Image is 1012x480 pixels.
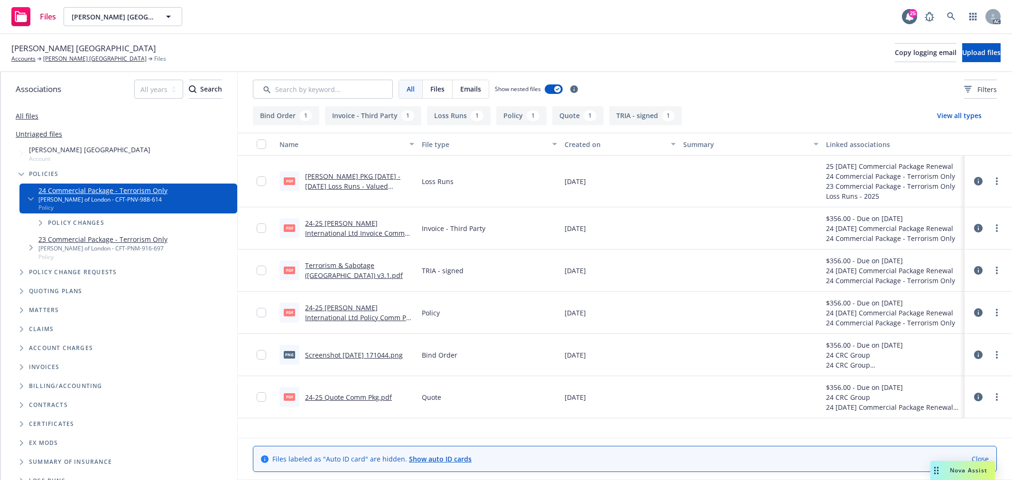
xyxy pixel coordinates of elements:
[305,172,400,201] a: [PERSON_NAME] PKG [DATE] - [DATE] Loss Runs - Valued [DATE].pdf
[826,223,955,233] div: 24 [DATE] Commercial Package Renewal
[38,244,167,252] div: [PERSON_NAME] of London - CFT-PNM-916-697
[826,318,955,328] div: 24 Commercial Package - Terrorism Only
[422,350,457,360] span: Bind Order
[284,267,295,274] span: pdf
[991,307,1003,318] a: more
[584,111,596,121] div: 1
[826,350,961,360] div: 24 CRC Group
[565,266,586,276] span: [DATE]
[16,83,61,95] span: Associations
[826,139,961,149] div: Linked associations
[284,393,295,400] span: pdf
[930,461,995,480] button: Nova Assist
[257,350,266,360] input: Toggle Row Selected
[826,392,961,402] div: 24 CRC Group
[29,383,102,389] span: Billing/Accounting
[826,340,961,350] div: $356.00 - Due on [DATE]
[29,155,150,163] span: Account
[991,265,1003,276] a: more
[29,440,58,446] span: Ex Mods
[38,195,167,203] div: [PERSON_NAME] of London - CFT-PNV-988-614
[895,43,956,62] button: Copy logging email
[826,276,955,286] div: 24 Commercial Package - Terrorism Only
[964,84,997,94] span: Filters
[920,7,939,26] a: Report a Bug
[496,106,547,125] button: Policy
[305,351,403,360] a: Screenshot [DATE] 171044.png
[950,466,987,474] span: Nova Assist
[0,143,237,377] div: Tree Example
[38,253,167,261] span: Policy
[29,364,60,370] span: Invoices
[930,461,942,480] div: Drag to move
[29,269,117,275] span: Policy change requests
[409,454,472,463] a: Show auto ID cards
[154,55,166,63] span: Files
[826,213,955,223] div: $356.00 - Due on [DATE]
[962,43,1001,62] button: Upload files
[257,223,266,233] input: Toggle Row Selected
[826,233,955,243] div: 24 Commercial Package - Terrorism Only
[284,351,295,358] span: png
[609,106,682,125] button: TRIA - signed
[11,55,36,63] a: Accounts
[495,85,541,93] span: Show nested files
[257,266,266,275] input: Toggle Row Selected
[407,84,415,94] span: All
[565,308,586,318] span: [DATE]
[72,12,154,22] span: [PERSON_NAME] [GEOGRAPHIC_DATA]
[561,133,679,156] button: Created on
[826,308,955,318] div: 24 [DATE] Commercial Package Renewal
[826,191,955,201] div: Loss Runs - 2025
[305,303,413,332] a: 24-25 [PERSON_NAME] International Ltd Policy Comm Pkg Terrorism CFTPNV988614.pdf
[826,402,961,412] div: 24 [DATE] Commercial Package Renewal
[565,350,586,360] span: [DATE]
[38,185,167,195] a: 24 Commercial Package - Terrorism Only
[38,234,167,244] a: 23 Commercial Package - Terrorism Only
[189,80,222,98] div: Search
[972,454,989,464] a: Close
[422,223,485,233] span: Invoice - Third Party
[962,48,1001,57] span: Upload files
[284,309,295,316] span: pdf
[991,349,1003,360] a: more
[276,133,418,156] button: Name
[822,133,965,156] button: Linked associations
[565,139,665,149] div: Created on
[964,7,983,26] a: Switch app
[284,224,295,231] span: pdf
[305,219,411,248] a: 24-25 [PERSON_NAME] International Ltd Invoice Comm Pkg Terrorism CFTPNV988614.pdf
[401,111,414,121] div: 1
[527,111,539,121] div: 1
[826,256,955,266] div: $356.00 - Due on [DATE]
[253,106,319,125] button: Bind Order
[460,84,481,94] span: Emails
[826,360,961,370] div: 24 CRC Group
[964,80,997,99] button: Filters
[29,171,59,177] span: Policies
[325,106,421,125] button: Invoice - Third Party
[284,177,295,185] span: pdf
[29,288,83,294] span: Quoting plans
[257,139,266,149] input: Select all
[272,454,472,464] span: Files labeled as "Auto ID card" are hidden.
[38,203,167,212] span: Policy
[11,42,156,55] span: [PERSON_NAME] [GEOGRAPHIC_DATA]
[826,161,955,171] div: 25 [DATE] Commercial Package Renewal
[991,175,1003,187] a: more
[922,106,997,125] button: View all types
[422,139,546,149] div: File type
[422,308,440,318] span: Policy
[826,171,955,181] div: 24 Commercial Package - Terrorism Only
[826,181,955,191] div: 23 Commercial Package - Terrorism Only
[565,223,586,233] span: [DATE]
[305,393,392,402] a: 24-25 Quote Comm Pkg.pdf
[679,133,822,156] button: Summary
[909,9,917,18] div: 25
[279,139,404,149] div: Name
[29,145,150,155] span: [PERSON_NAME] [GEOGRAPHIC_DATA]
[826,298,955,308] div: $356.00 - Due on [DATE]
[189,80,222,99] button: SearchSearch
[826,382,961,392] div: $356.00 - Due on [DATE]
[29,421,74,427] span: Certificates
